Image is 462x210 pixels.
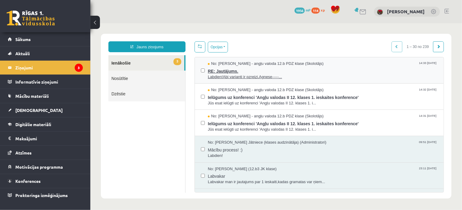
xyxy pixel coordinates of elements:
[311,8,320,14] span: 114
[18,32,94,47] a: 3Ienākošie
[83,35,91,42] span: 3
[117,90,233,96] span: No: [PERSON_NAME] - angļu valoda 12.b PDZ klase (Skolotājs)
[117,143,186,149] span: No: [PERSON_NAME] (12.b3 JK klase)
[117,148,347,156] span: Labvakar
[327,64,347,68] span: 14:32 [DATE]
[8,89,83,103] a: Mācību materiāli
[117,64,347,83] a: No: [PERSON_NAME] - angļu valoda 12.b PDZ klase (Skolotājs) 14:32 [DATE] Ielūgums uz konferenci '...
[117,130,347,135] span: Labdien!
[117,122,347,130] span: Mācību process! :)
[295,8,305,14] span: 1956
[117,77,347,83] span: Jūs esat ielūgti uz konferenci 'Angļu valodas II 12. klases 1. i...
[18,47,95,63] a: Nosūtītie
[117,143,347,162] a: No: [PERSON_NAME] (12.b3 JK klase) 23:11 [DATE] Labvakar Labvakar man ir jautajums par 1 ieskaiti...
[8,75,83,89] a: Informatīvie ziņojumi
[117,90,347,109] a: No: [PERSON_NAME] - angļu valoda 12.b PDZ klase (Skolotājs) 14:31 [DATE] Ielūgums uz konferenci '...
[15,150,32,155] span: Atzīmes
[306,8,311,12] span: mP
[377,9,383,15] img: Tīna Šneidere
[117,156,347,162] span: Labvakar man ir jautajums par 1 ieskaiti,kadas gramatas var ņiem...
[8,32,83,46] a: Sākums
[117,96,347,103] span: Ielūgums uz konferenci 'Angļu valodas II 12. klases 1. ieskaites konference'
[8,46,83,60] a: Aktuāli
[387,8,425,14] a: [PERSON_NAME]
[15,51,30,56] span: Aktuāli
[15,178,41,184] span: Konferences
[8,117,83,131] a: Digitālie materiāli
[327,90,347,95] span: 14:31 [DATE]
[15,132,83,145] legend: Maksājumi
[15,75,83,89] legend: Informatīvie ziņojumi
[117,116,236,122] span: No: [PERSON_NAME] Jātniece (klases audzinātāja) (Administratori)
[75,64,83,72] i: 3
[8,103,83,117] a: [DEMOGRAPHIC_DATA]
[295,8,311,12] a: 1956 mP
[15,164,63,170] span: Motivācijas programma
[117,38,233,43] span: No: [PERSON_NAME] - angļu valoda 12.b PDZ klase (Skolotājs)
[327,38,347,42] span: 14:33 [DATE]
[8,61,83,75] a: Ziņojumi3
[117,43,347,51] span: RE: Jautājums.
[18,18,95,29] a: Jauns ziņojums
[117,116,347,135] a: No: [PERSON_NAME] Jātniece (klases audzinātāja) (Administratori) 09:51 [DATE] Mācību process! :) ...
[117,70,347,77] span: Ielūgums uz konferenci 'Angļu valodas II 12. klases 1. ieskaites konference'
[7,11,55,26] a: Rīgas 1. Tālmācības vidusskola
[15,107,63,113] span: [DEMOGRAPHIC_DATA]
[321,8,325,12] span: xp
[327,143,347,148] span: 23:11 [DATE]
[327,116,347,121] span: 09:51 [DATE]
[15,192,68,198] span: Proktoringa izmēģinājums
[117,51,347,57] span: Labdien!Abi varianti ir pzreizi.Agnese-----...
[8,146,83,160] a: Atzīmes
[8,188,83,202] a: Proktoringa izmēģinājums
[8,160,83,174] a: Motivācijas programma
[117,103,347,109] span: Jūs esat ielūgti uz konferenci 'Angļu valodas II 12. klases 1. i...
[18,63,95,78] a: Dzēstie
[8,132,83,145] a: Maksājumi
[15,122,51,127] span: Digitālie materiāli
[8,174,83,188] a: Konferences
[15,93,49,99] span: Mācību materiāli
[117,18,138,29] button: Opcijas
[15,37,31,42] span: Sākums
[311,8,328,12] a: 114 xp
[117,38,347,56] a: No: [PERSON_NAME] - angļu valoda 12.b PDZ klase (Skolotājs) 14:33 [DATE] RE: Jautājums. Labdien!A...
[117,64,233,70] span: No: [PERSON_NAME] - angļu valoda 12.b PDZ klase (Skolotājs)
[312,18,343,29] span: 1 – 30 no 239
[15,61,83,75] legend: Ziņojumi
